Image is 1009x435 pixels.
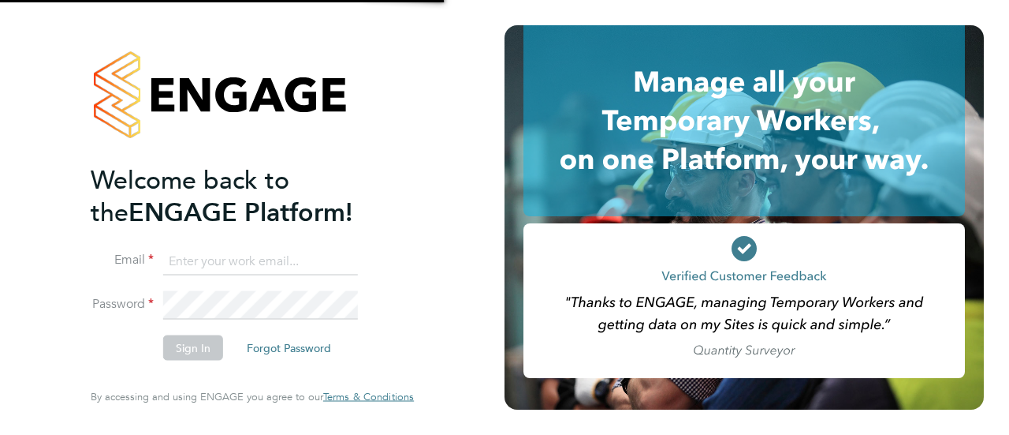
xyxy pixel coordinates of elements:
[91,296,154,313] label: Password
[234,336,344,361] button: Forgot Password
[91,390,414,403] span: By accessing and using ENGAGE you agree to our
[91,163,398,228] h2: ENGAGE Platform!
[91,164,289,227] span: Welcome back to the
[91,252,154,268] label: Email
[323,391,414,403] a: Terms & Conditions
[163,336,223,361] button: Sign In
[163,247,358,276] input: Enter your work email...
